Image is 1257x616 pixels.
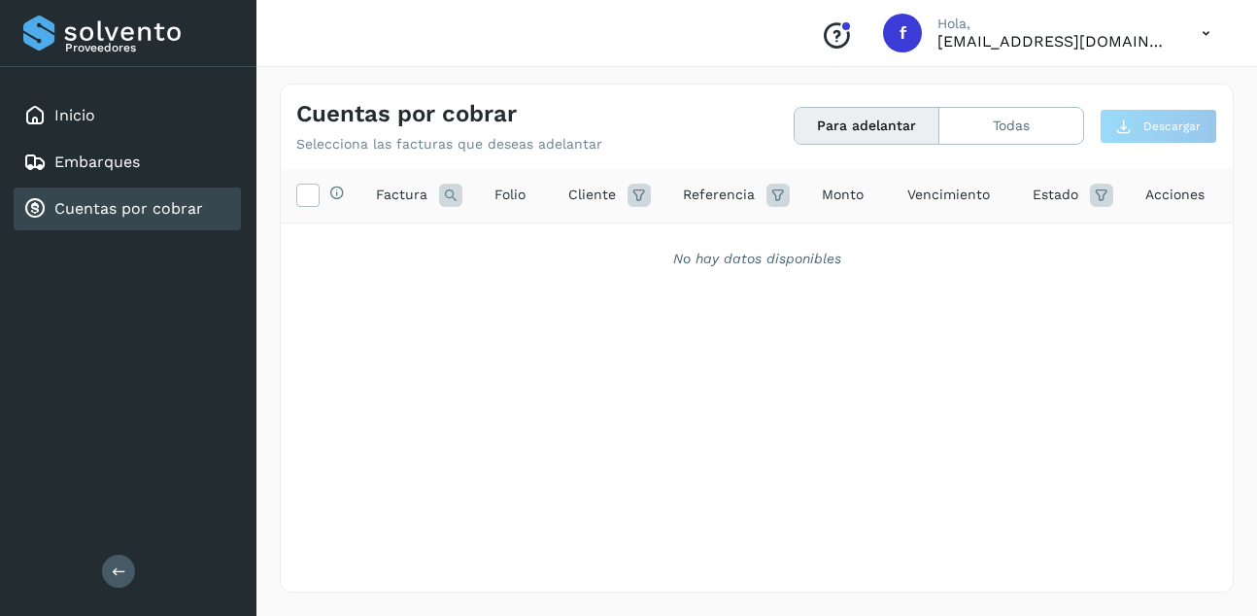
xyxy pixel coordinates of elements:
span: Vencimiento [907,185,990,205]
p: facturacion@hcarga.com [937,32,1171,51]
span: Cliente [568,185,616,205]
a: Inicio [54,106,95,124]
a: Embarques [54,153,140,171]
span: Descargar [1143,118,1201,135]
h4: Cuentas por cobrar [296,100,517,128]
span: Estado [1033,185,1078,205]
p: Hola, [937,16,1171,32]
div: Inicio [14,94,241,137]
button: Todas [939,108,1083,144]
span: Monto [822,185,864,205]
a: Cuentas por cobrar [54,199,203,218]
div: Embarques [14,141,241,184]
span: Referencia [683,185,755,205]
span: Factura [376,185,427,205]
span: Acciones [1145,185,1205,205]
span: Folio [494,185,526,205]
button: Descargar [1100,109,1217,144]
p: Proveedores [65,41,233,54]
div: No hay datos disponibles [306,249,1207,269]
p: Selecciona las facturas que deseas adelantar [296,136,602,153]
button: Para adelantar [795,108,939,144]
div: Cuentas por cobrar [14,188,241,230]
